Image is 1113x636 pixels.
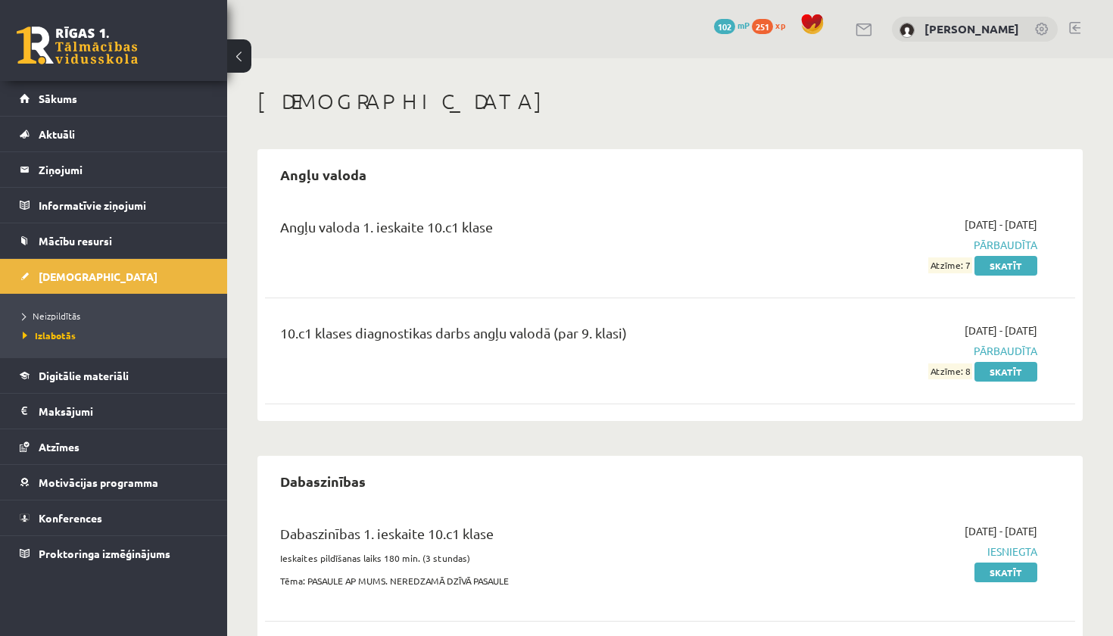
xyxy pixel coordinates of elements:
[39,127,75,141] span: Aktuāli
[20,223,208,258] a: Mācību resursi
[39,475,158,489] span: Motivācijas programma
[39,234,112,248] span: Mācību resursi
[800,237,1037,253] span: Pārbaudīta
[965,217,1037,232] span: [DATE] - [DATE]
[20,259,208,294] a: [DEMOGRAPHIC_DATA]
[800,343,1037,359] span: Pārbaudīta
[39,440,79,454] span: Atzīmes
[280,523,778,551] div: Dabaszinības 1. ieskaite 10.c1 klase
[39,92,77,105] span: Sākums
[23,329,212,342] a: Izlabotās
[20,394,208,429] a: Maksājumi
[20,500,208,535] a: Konferences
[39,152,208,187] legend: Ziņojumi
[974,362,1037,382] a: Skatīt
[280,551,778,565] p: Ieskaites pildīšanas laiks 180 min. (3 stundas)
[800,544,1037,560] span: Iesniegta
[928,363,972,379] span: Atzīme: 8
[737,19,750,31] span: mP
[20,536,208,571] a: Proktoringa izmēģinājums
[39,511,102,525] span: Konferences
[23,309,212,323] a: Neizpildītās
[20,188,208,223] a: Informatīvie ziņojumi
[974,256,1037,276] a: Skatīt
[23,310,80,322] span: Neizpildītās
[714,19,735,34] span: 102
[752,19,793,31] a: 251 xp
[20,81,208,116] a: Sākums
[280,323,778,351] div: 10.c1 klases diagnostikas darbs angļu valodā (par 9. klasi)
[928,257,972,273] span: Atzīme: 7
[20,358,208,393] a: Digitālie materiāli
[257,89,1083,114] h1: [DEMOGRAPHIC_DATA]
[20,465,208,500] a: Motivācijas programma
[924,21,1019,36] a: [PERSON_NAME]
[280,217,778,245] div: Angļu valoda 1. ieskaite 10.c1 klase
[39,547,170,560] span: Proktoringa izmēģinājums
[39,394,208,429] legend: Maksājumi
[39,188,208,223] legend: Informatīvie ziņojumi
[965,523,1037,539] span: [DATE] - [DATE]
[20,117,208,151] a: Aktuāli
[714,19,750,31] a: 102 mP
[39,369,129,382] span: Digitālie materiāli
[17,26,138,64] a: Rīgas 1. Tālmācības vidusskola
[974,563,1037,582] a: Skatīt
[265,157,382,192] h2: Angļu valoda
[775,19,785,31] span: xp
[899,23,915,38] img: Emīls Brakše
[280,574,778,588] p: Tēma: PASAULE AP MUMS. NEREDZAMĀ DZĪVĀ PASAULE
[23,329,76,341] span: Izlabotās
[39,270,157,283] span: [DEMOGRAPHIC_DATA]
[752,19,773,34] span: 251
[20,152,208,187] a: Ziņojumi
[265,463,381,499] h2: Dabaszinības
[20,429,208,464] a: Atzīmes
[965,323,1037,338] span: [DATE] - [DATE]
